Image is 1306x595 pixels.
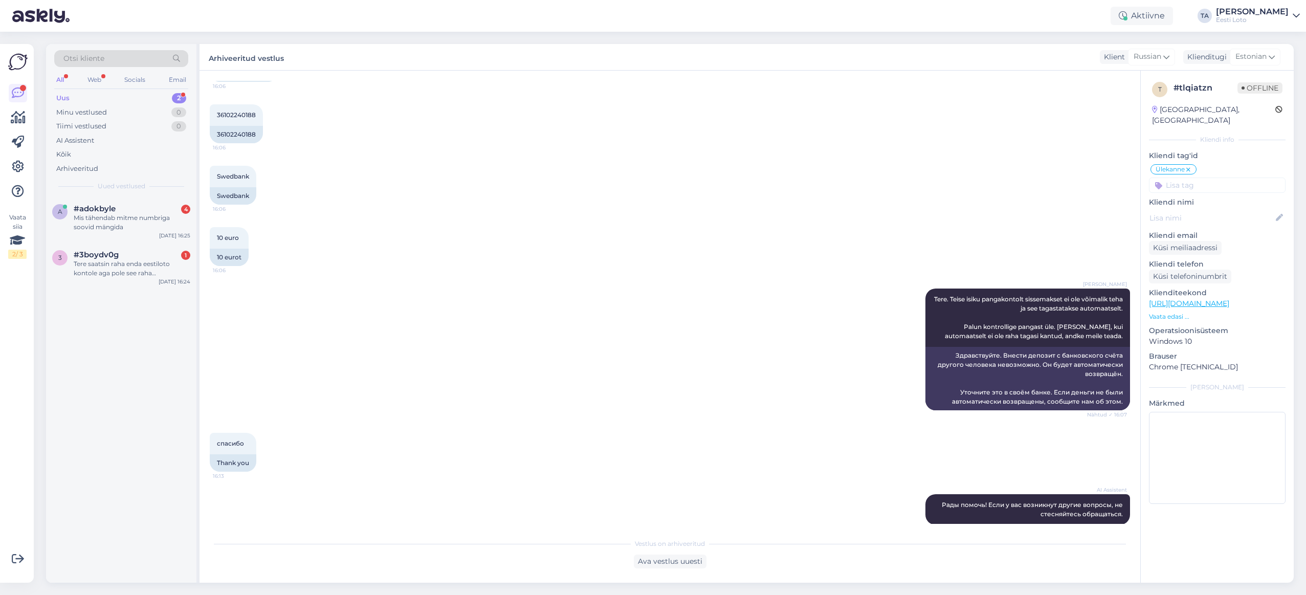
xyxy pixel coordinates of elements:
[74,250,119,259] span: #3boydv0g
[181,251,190,260] div: 1
[58,254,62,261] span: 3
[1237,82,1282,94] span: Offline
[1149,178,1286,193] input: Lisa tag
[63,53,104,64] span: Otsi kliente
[1156,166,1185,172] span: Ülekanne
[1149,336,1286,347] p: Windows 10
[217,234,239,241] span: 10 euro
[209,50,284,64] label: Arhiveeritud vestlus
[8,213,27,259] div: Vaata siia
[159,232,190,239] div: [DATE] 16:25
[1235,51,1267,62] span: Estonian
[635,539,705,548] span: Vestlus on arhiveeritud
[1100,52,1125,62] div: Klient
[85,73,103,86] div: Web
[210,187,256,205] div: Swedbank
[1149,288,1286,298] p: Klienditeekond
[1174,82,1237,94] div: # tlqiatzn
[56,164,98,174] div: Arhiveeritud
[1134,51,1161,62] span: Russian
[925,347,1130,410] div: Здравствуйте. Внести депозит с банковского счёта другого человека невозможно. Он будет автоматиче...
[217,439,244,447] span: спасибо
[1149,383,1286,392] div: [PERSON_NAME]
[74,259,190,278] div: Tere saatsin raha enda eestiloto kontole aga pole see raha [PERSON_NAME] tulnud. Pilt lisatud
[54,73,66,86] div: All
[213,267,251,274] span: 16:06
[56,136,94,146] div: AI Assistent
[1149,270,1231,283] div: Küsi telefoninumbrit
[213,205,251,213] span: 16:06
[1149,197,1286,208] p: Kliendi nimi
[74,204,116,213] span: #adokbyle
[1216,8,1289,16] div: [PERSON_NAME]
[1149,299,1229,308] a: [URL][DOMAIN_NAME]
[98,182,145,191] span: Uued vestlused
[181,205,190,214] div: 4
[634,555,706,568] div: Ava vestlus uuesti
[56,121,106,131] div: Tiimi vestlused
[1216,8,1300,24] a: [PERSON_NAME]Eesti Loto
[217,111,256,119] span: 36102240188
[1149,362,1286,372] p: Chrome [TECHNICAL_ID]
[1183,52,1227,62] div: Klienditugi
[159,278,190,285] div: [DATE] 16:24
[934,295,1124,340] span: Tere. Teise isiku pangakontolt sissemakset ei ole võimalik teha ja see tagastatakse automaatselt....
[172,93,186,103] div: 2
[1149,150,1286,161] p: Kliendi tag'id
[1216,16,1289,24] div: Eesti Loto
[1158,85,1162,93] span: t
[122,73,147,86] div: Socials
[1152,104,1275,126] div: [GEOGRAPHIC_DATA], [GEOGRAPHIC_DATA]
[1111,7,1173,25] div: Aktiivne
[210,454,256,472] div: Thank you
[56,149,71,160] div: Kõik
[1149,398,1286,409] p: Märkmed
[56,107,107,118] div: Minu vestlused
[8,52,28,72] img: Askly Logo
[1149,325,1286,336] p: Operatsioonisüsteem
[210,126,263,143] div: 36102240188
[171,107,186,118] div: 0
[58,208,62,215] span: a
[1089,486,1127,494] span: AI Assistent
[210,249,249,266] div: 10 eurot
[1149,241,1222,255] div: Küsi meiliaadressi
[217,172,249,180] span: Swedbank
[1149,212,1274,224] input: Lisa nimi
[1198,9,1212,23] div: TA
[213,82,251,90] span: 16:06
[171,121,186,131] div: 0
[213,144,251,151] span: 16:06
[8,250,27,259] div: 2 / 3
[1149,230,1286,241] p: Kliendi email
[942,501,1124,518] span: Рады помочь! Если у вас возникнут другие вопросы, не стесняйтесь обращаться.
[1083,280,1127,288] span: [PERSON_NAME]
[1087,411,1127,418] span: Nähtud ✓ 16:07
[1149,312,1286,321] p: Vaata edasi ...
[1149,351,1286,362] p: Brauser
[167,73,188,86] div: Email
[56,93,70,103] div: Uus
[1149,259,1286,270] p: Kliendi telefon
[1149,135,1286,144] div: Kliendi info
[213,472,251,480] span: 16:13
[74,213,190,232] div: Mis tähendab mitme numbriga soovid mängida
